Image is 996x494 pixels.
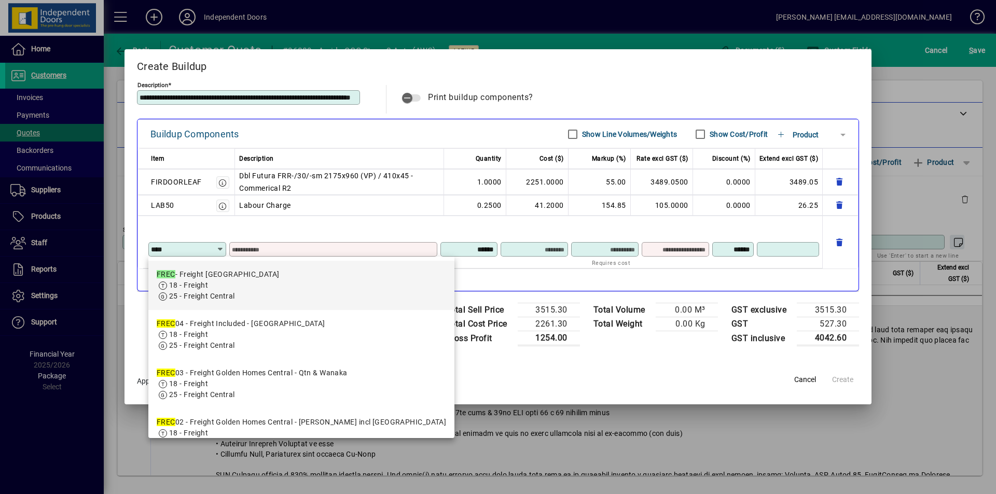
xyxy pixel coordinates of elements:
span: 18 - Freight [169,429,208,437]
span: Apply [137,377,155,385]
td: Gross Profit [440,331,518,346]
td: 527.30 [797,317,859,331]
td: GST exclusive [726,303,797,317]
td: 0.0000 [693,195,755,216]
span: 25 - Freight Central [169,390,235,399]
em: FREC [157,319,175,328]
span: Quantity [476,152,502,165]
td: Labour Charge [235,195,444,216]
em: FREC [157,270,175,278]
span: 18 - Freight [169,330,208,338]
div: 04 - Freight Included - [GEOGRAPHIC_DATA] [157,318,325,329]
td: Total Sell Price [440,303,518,317]
button: Cancel [789,371,822,389]
td: Total Volume [588,303,656,317]
span: Create [832,374,853,385]
span: Discount (%) [712,152,751,165]
mat-option: FREC02 - Freight Golden Homes Central - Cromwell incl Pisa Moorings [148,408,454,458]
span: 25 - Freight Central [169,341,235,349]
td: 4042.60 [797,331,859,346]
td: 0.2500 [444,195,506,216]
div: FIRDOORLEAF [151,176,202,188]
td: 26.25 [755,195,823,216]
span: 25 - Freight Central [169,292,235,300]
span: Cost ($) [539,152,564,165]
td: Total Cost Price [440,317,518,331]
td: 3489.05 [755,169,823,195]
label: Show Cost/Profit [708,129,768,139]
td: 0.0000 [693,169,755,195]
span: Markup (%) [592,152,626,165]
span: 18 - Freight [169,281,208,289]
mat-hint: Requires cost [592,257,630,269]
span: 18 - Freight [169,379,208,388]
mat-option: FREC - Freight Central Otago [148,261,454,310]
div: 02 - Freight Golden Homes Central - [PERSON_NAME] incl [GEOGRAPHIC_DATA] [157,417,446,428]
div: 41.2000 [510,199,564,211]
td: 0.00 M³ [656,303,718,317]
td: GST [726,317,797,331]
span: Item [151,152,164,165]
td: 154.85 [569,195,631,216]
em: FREC [157,418,175,426]
div: LAB50 [151,199,174,211]
td: 2261.30 [518,317,580,331]
td: 55.00 [569,169,631,195]
td: GST inclusive [726,331,797,346]
div: 105.0000 [635,199,688,211]
div: 2251.0000 [510,176,564,188]
h2: Create Buildup [125,49,872,79]
mat-option: FREC03 - Freight Golden Homes Central - Qtn & Wanaka [148,359,454,408]
td: Total Weight [588,317,656,331]
div: - Freight [GEOGRAPHIC_DATA] [157,269,280,280]
span: Description [239,152,274,165]
span: Print buildup components? [428,92,533,102]
label: Show Line Volumes/Weights [580,129,677,139]
div: 03 - Freight Golden Homes Central - Qtn & Wanaka [157,368,348,378]
div: 3489.0500 [635,176,688,188]
td: 1254.00 [518,331,580,346]
em: FREC [157,369,175,377]
span: Extend excl GST ($) [759,152,819,165]
div: Buildup Components [150,126,239,143]
td: 0.00 Kg [656,317,718,331]
span: Rate excl GST ($) [637,152,688,165]
button: Create [826,371,859,389]
td: 1.0000 [444,169,506,195]
td: 3515.30 [797,303,859,317]
td: Dbl Futura FRR-/30/-sm 2175x960 (VP) / 410x45 - Commerical R2 [235,169,444,195]
span: Cancel [794,374,816,385]
mat-option: FREC04 - Freight Included - Central Otago [148,310,454,359]
mat-label: Description [137,81,168,89]
td: 3515.30 [518,303,580,317]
